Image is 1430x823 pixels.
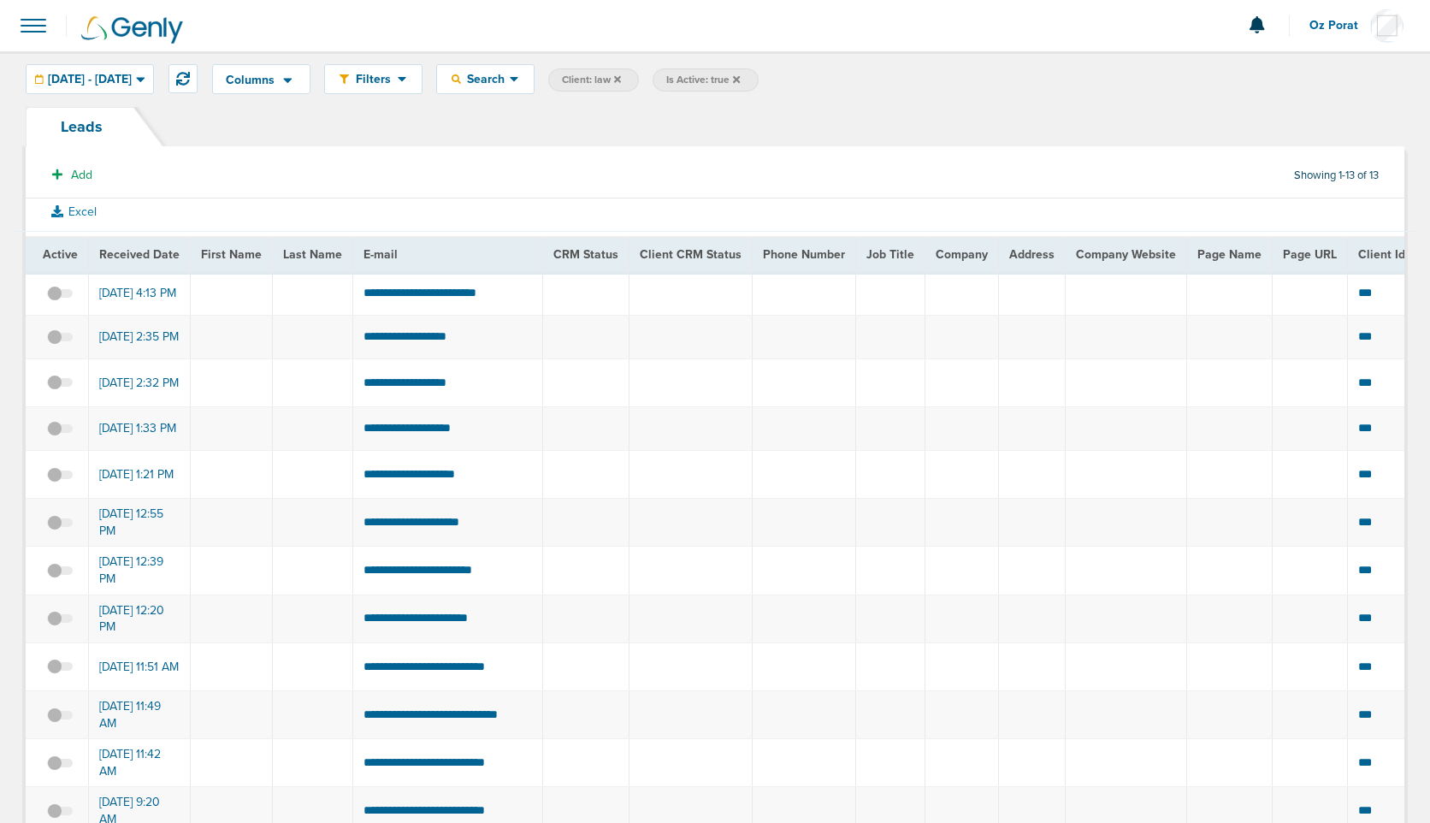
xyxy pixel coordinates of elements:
span: Active [43,247,78,262]
span: Page URL [1283,247,1337,262]
span: First Name [201,247,262,262]
span: Client Id [1358,247,1405,262]
span: Search [461,72,510,86]
span: Received Date [99,247,180,262]
th: Page Name [1186,237,1272,272]
span: Is Active: true [666,73,740,87]
th: Company [925,237,998,272]
td: [DATE] 12:39 PM [89,547,191,595]
span: Filters [349,72,398,86]
td: [DATE] 4:13 PM [89,272,191,316]
span: Oz Porat [1309,20,1370,32]
button: Excel [38,201,109,222]
td: [DATE] 11:51 AM [89,642,191,690]
span: [DATE] - [DATE] [48,74,132,86]
span: Client: law [562,73,621,87]
span: Showing 1-13 of 13 [1294,169,1379,183]
img: Genly [81,16,183,44]
span: Last Name [283,247,342,262]
td: [DATE] 11:42 AM [89,739,191,787]
span: Add [71,168,92,182]
td: [DATE] 12:20 PM [89,595,191,642]
td: [DATE] 2:35 PM [89,315,191,358]
th: Client CRM Status [629,237,752,272]
th: Company Website [1065,237,1186,272]
span: Phone Number [763,247,845,262]
span: Columns [226,74,275,86]
span: E-mail [363,247,398,262]
th: Job Title [855,237,925,272]
td: [DATE] 2:32 PM [89,358,191,406]
td: [DATE] 11:49 AM [89,690,191,738]
td: [DATE] 1:21 PM [89,450,191,498]
td: [DATE] 12:55 PM [89,499,191,547]
td: [DATE] 1:33 PM [89,406,191,450]
button: Add [43,163,102,187]
span: CRM Status [553,247,618,262]
a: Leads [26,107,138,146]
th: Address [998,237,1065,272]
